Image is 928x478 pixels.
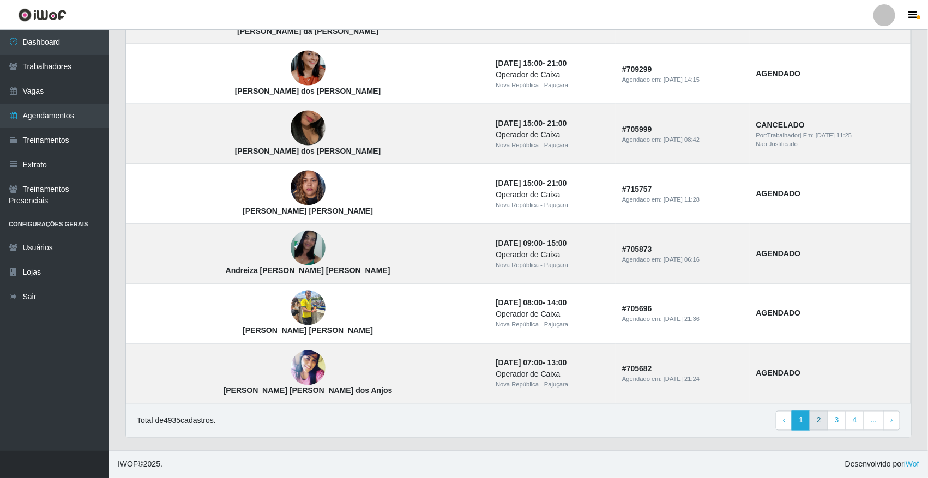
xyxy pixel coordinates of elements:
p: Total de 4935 cadastros. [137,415,216,427]
time: [DATE] 11:25 [816,132,852,138]
div: Operador de Caixa [496,369,609,380]
strong: - [496,359,567,367]
div: Operador de Caixa [496,189,609,201]
strong: # 709299 [622,65,652,74]
strong: [PERSON_NAME] da [PERSON_NAME] [237,27,378,35]
div: Agendado em: [622,255,743,264]
div: Operador de Caixa [496,249,609,261]
nav: pagination [776,411,900,431]
time: [DATE] 15:00 [496,59,543,68]
img: Andreiza Alves de Moura [291,231,326,265]
div: Nova República - Pajuçara [496,201,609,210]
div: Operador de Caixa [496,129,609,141]
time: [DATE] 09:00 [496,239,543,247]
strong: # 715757 [622,185,652,193]
strong: AGENDADO [756,309,801,318]
strong: - [496,119,567,128]
img: CoreUI Logo [18,8,67,22]
time: [DATE] 14:15 [664,76,700,83]
strong: [PERSON_NAME] dos [PERSON_NAME] [235,147,381,155]
a: Next [883,411,900,431]
strong: - [496,299,567,307]
time: [DATE] 07:00 [496,359,543,367]
a: 3 [828,411,846,431]
img: Ruth da Silva Cunha [291,165,326,211]
strong: CANCELADO [756,120,805,129]
strong: - [496,239,567,247]
div: Agendado em: [622,315,743,324]
strong: - [496,179,567,187]
strong: [PERSON_NAME] [PERSON_NAME] [243,326,373,335]
time: 21:00 [547,179,567,187]
div: Agendado em: [622,195,743,204]
time: [DATE] 08:00 [496,299,543,307]
a: Previous [776,411,793,431]
strong: AGENDADO [756,249,801,258]
div: Nova República - Pajuçara [496,380,609,390]
strong: # 705999 [622,125,652,134]
time: [DATE] 08:42 [664,136,700,143]
span: ‹ [783,416,786,425]
div: Operador de Caixa [496,69,609,81]
time: [DATE] 15:00 [496,179,543,187]
strong: # 705873 [622,245,652,253]
a: ... [864,411,884,431]
div: Agendado em: [622,75,743,84]
strong: AGENDADO [756,69,801,78]
time: 21:00 [547,119,567,128]
a: 2 [810,411,828,431]
div: Nova República - Pajuçara [496,81,609,90]
time: 13:00 [547,359,567,367]
a: 4 [846,411,864,431]
strong: [PERSON_NAME] [PERSON_NAME] dos Anjos [224,386,393,395]
time: 21:00 [547,59,567,68]
time: [DATE] 15:00 [496,119,543,128]
a: iWof [904,460,919,469]
img: Leticia Hellen dos Santos Azevedo [291,38,326,100]
time: [DATE] 11:28 [664,196,700,203]
strong: Andreiza [PERSON_NAME] [PERSON_NAME] [226,267,390,275]
strong: [PERSON_NAME] [PERSON_NAME] [243,207,373,215]
span: Desenvolvido por [845,459,919,470]
div: Agendado em: [622,135,743,144]
div: | Em: [756,131,904,140]
time: 15:00 [547,239,567,247]
strong: # 705696 [622,305,652,313]
div: Operador de Caixa [496,309,609,320]
span: © 2025 . [118,459,162,470]
span: IWOF [118,460,138,469]
strong: - [496,59,567,68]
div: Nova República - Pajuçara [496,320,609,330]
div: Nova República - Pajuçara [496,261,609,270]
div: Nova República - Pajuçara [496,141,609,150]
img: Renata Barbosa dos Santos [291,98,326,160]
strong: AGENDADO [756,369,801,378]
strong: AGENDADO [756,189,801,198]
strong: [PERSON_NAME] dos [PERSON_NAME] [235,87,381,95]
span: › [890,416,893,425]
time: 14:00 [547,299,567,307]
img: Hitalo Matheus Gomes de Melo [291,285,326,331]
div: Não Justificado [756,140,904,149]
strong: # 705682 [622,365,652,373]
img: Ana Paula dos Anjos [291,348,326,389]
time: [DATE] 21:36 [664,316,700,323]
a: 1 [792,411,810,431]
div: Agendado em: [622,375,743,384]
time: [DATE] 21:24 [664,376,700,383]
time: [DATE] 06:16 [664,256,700,263]
span: Por: Trabalhador [756,132,800,138]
